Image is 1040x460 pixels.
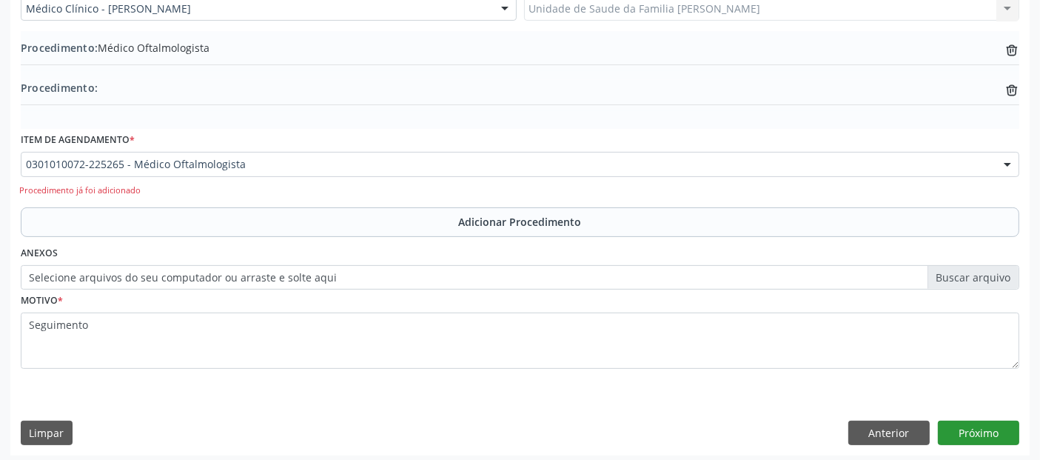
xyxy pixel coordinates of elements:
[21,421,73,446] button: Limpar
[459,214,582,230] span: Adicionar Procedimento
[21,207,1019,237] button: Adicionar Procedimento
[938,421,1019,446] button: Próximo
[21,242,58,265] label: Anexos
[21,81,98,95] span: Procedimento:
[21,290,63,313] label: Motivo
[21,40,209,56] span: Médico Oftalmologista
[26,157,989,172] span: 0301010072-225265 - Médico Oftalmologista
[20,184,1024,197] div: Procedimento já foi adicionado
[21,41,98,55] span: Procedimento:
[26,1,486,16] span: Médico Clínico - [PERSON_NAME]
[21,129,135,152] label: Item de agendamento
[848,421,930,446] button: Anterior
